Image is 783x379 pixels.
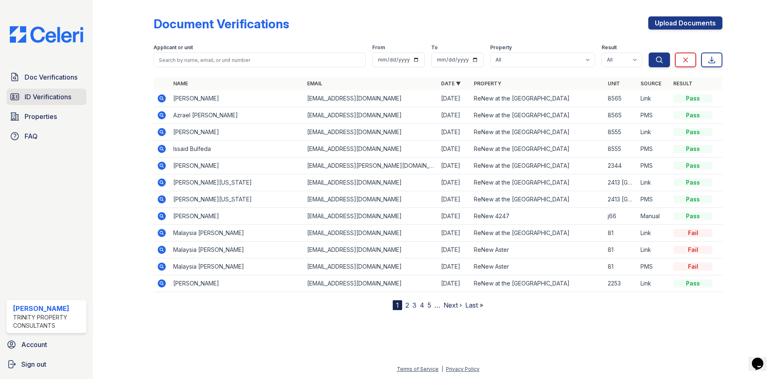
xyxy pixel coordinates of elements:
[420,301,424,309] a: 4
[304,242,438,258] td: [EMAIL_ADDRESS][DOMAIN_NAME]
[637,141,670,158] td: PMS
[170,174,304,191] td: [PERSON_NAME][US_STATE]
[438,90,471,107] td: [DATE]
[673,263,713,271] div: Fail
[637,225,670,242] td: Link
[604,174,637,191] td: 2413 [GEOGRAPHIC_DATA]
[304,208,438,225] td: [EMAIL_ADDRESS][DOMAIN_NAME]
[434,300,440,310] span: …
[25,112,57,121] span: Properties
[673,212,713,220] div: Pass
[608,80,620,87] a: Unit
[471,258,604,275] td: ReNew Aster
[602,44,617,51] label: Result
[637,124,670,141] td: Link
[438,258,471,275] td: [DATE]
[471,107,604,124] td: ReNew at the [GEOGRAPHIC_DATA]
[637,174,670,191] td: Link
[673,145,713,153] div: Pass
[304,225,438,242] td: [EMAIL_ADDRESS][DOMAIN_NAME]
[604,208,637,225] td: j66
[438,174,471,191] td: [DATE]
[3,336,90,353] a: Account
[170,90,304,107] td: [PERSON_NAME]
[438,107,471,124] td: [DATE]
[648,16,722,30] a: Upload Documents
[304,107,438,124] td: [EMAIL_ADDRESS][DOMAIN_NAME]
[637,242,670,258] td: Link
[471,174,604,191] td: ReNew at the [GEOGRAPHIC_DATA]
[304,174,438,191] td: [EMAIL_ADDRESS][DOMAIN_NAME]
[438,225,471,242] td: [DATE]
[21,359,46,369] span: Sign out
[304,258,438,275] td: [EMAIL_ADDRESS][DOMAIN_NAME]
[438,242,471,258] td: [DATE]
[154,16,289,31] div: Document Verifications
[372,44,385,51] label: From
[3,26,90,43] img: CE_Logo_Blue-a8612792a0a2168367f1c8372b55b34899dd931a85d93a1a3d3e32e68fde9ad4.png
[154,44,193,51] label: Applicant or unit
[471,141,604,158] td: ReNew at the [GEOGRAPHIC_DATA]
[7,128,86,144] a: FAQ
[673,279,713,288] div: Pass
[170,275,304,292] td: [PERSON_NAME]
[673,178,713,187] div: Pass
[673,111,713,119] div: Pass
[438,141,471,158] td: [DATE]
[640,80,661,87] a: Source
[604,191,637,208] td: 2413 [GEOGRAPHIC_DATA]
[637,191,670,208] td: PMS
[637,158,670,174] td: PMS
[170,124,304,141] td: [PERSON_NAME]
[170,242,304,258] td: Malaysia [PERSON_NAME]
[604,258,637,275] td: 81
[471,225,604,242] td: ReNew at the [GEOGRAPHIC_DATA]
[438,158,471,174] td: [DATE]
[170,258,304,275] td: Malaysia [PERSON_NAME]
[393,300,402,310] div: 1
[173,80,188,87] a: Name
[604,275,637,292] td: 2253
[471,208,604,225] td: ReNew 4247
[170,141,304,158] td: Issaid Bulfeda
[444,301,462,309] a: Next ›
[304,90,438,107] td: [EMAIL_ADDRESS][DOMAIN_NAME]
[604,124,637,141] td: 8555
[13,304,83,313] div: [PERSON_NAME]
[170,225,304,242] td: Malaysia [PERSON_NAME]
[304,141,438,158] td: [EMAIL_ADDRESS][DOMAIN_NAME]
[21,340,47,349] span: Account
[637,258,670,275] td: PMS
[604,107,637,124] td: 8565
[637,90,670,107] td: Link
[304,191,438,208] td: [EMAIL_ADDRESS][DOMAIN_NAME]
[673,80,692,87] a: Result
[431,44,438,51] label: To
[471,124,604,141] td: ReNew at the [GEOGRAPHIC_DATA]
[441,366,443,372] div: |
[3,356,90,372] a: Sign out
[7,108,86,125] a: Properties
[471,191,604,208] td: ReNew at the [GEOGRAPHIC_DATA]
[604,90,637,107] td: 8565
[465,301,483,309] a: Last »
[604,225,637,242] td: 81
[7,69,86,85] a: Doc Verifications
[673,246,713,254] div: Fail
[673,94,713,103] div: Pass
[438,208,471,225] td: [DATE]
[604,141,637,158] td: 8555
[304,275,438,292] td: [EMAIL_ADDRESS][DOMAIN_NAME]
[474,80,501,87] a: Property
[637,107,670,124] td: PMS
[604,158,637,174] td: 2344
[405,301,409,309] a: 2
[13,313,83,330] div: Trinity Property Consultants
[307,80,322,87] a: Email
[471,275,604,292] td: ReNew at the [GEOGRAPHIC_DATA]
[471,158,604,174] td: ReNew at the [GEOGRAPHIC_DATA]
[170,208,304,225] td: [PERSON_NAME]
[25,92,71,102] span: ID Verifications
[397,366,439,372] a: Terms of Service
